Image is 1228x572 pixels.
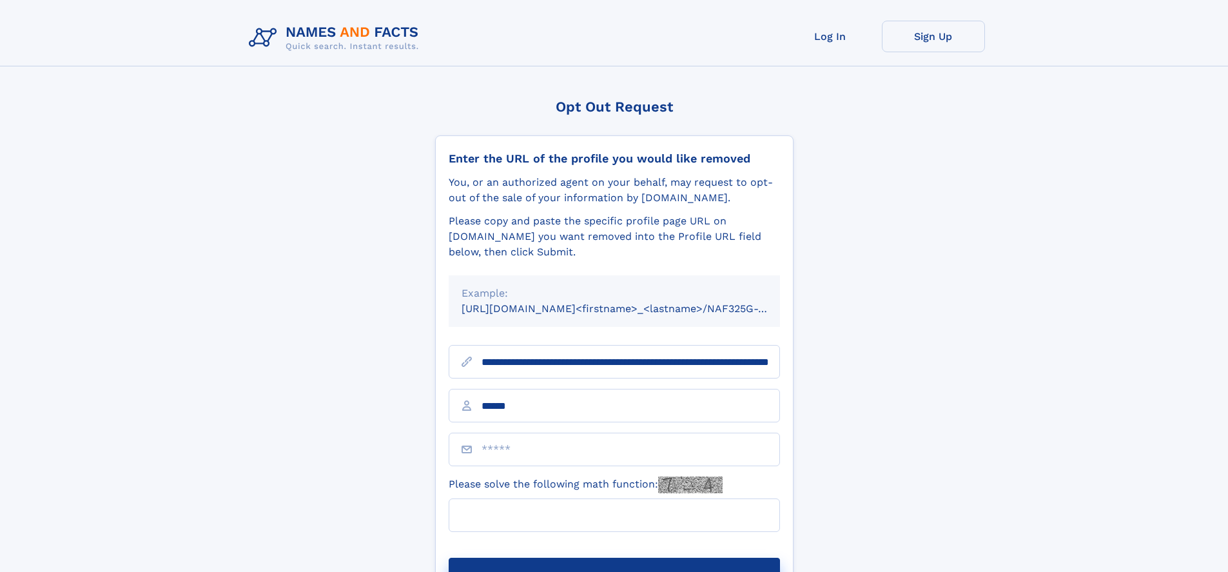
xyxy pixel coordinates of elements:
div: Enter the URL of the profile you would like removed [449,152,780,166]
div: Please copy and paste the specific profile page URL on [DOMAIN_NAME] you want removed into the Pr... [449,213,780,260]
div: You, or an authorized agent on your behalf, may request to opt-out of the sale of your informatio... [449,175,780,206]
div: Example: [462,286,767,301]
a: Log In [779,21,882,52]
label: Please solve the following math function: [449,477,723,493]
div: Opt Out Request [435,99,794,115]
a: Sign Up [882,21,985,52]
img: Logo Names and Facts [244,21,429,55]
small: [URL][DOMAIN_NAME]<firstname>_<lastname>/NAF325G-xxxxxxxx [462,302,804,315]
